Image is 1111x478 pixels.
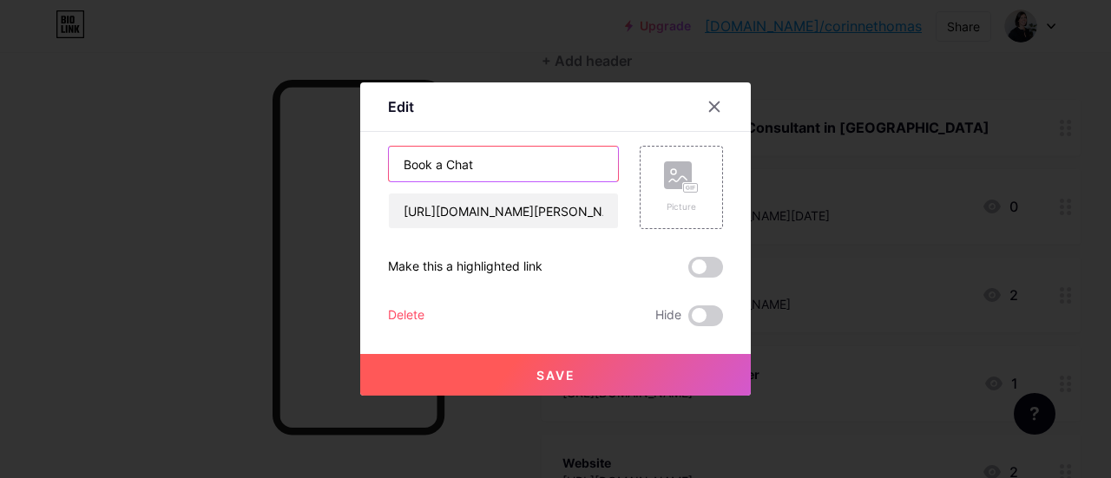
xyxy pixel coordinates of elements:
button: Save [360,354,751,396]
span: Save [536,368,575,383]
input: Title [389,147,618,181]
div: Picture [664,200,699,213]
div: Make this a highlighted link [388,257,542,278]
input: URL [389,193,618,228]
span: Hide [655,305,681,326]
div: Edit [388,96,414,117]
div: Delete [388,305,424,326]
